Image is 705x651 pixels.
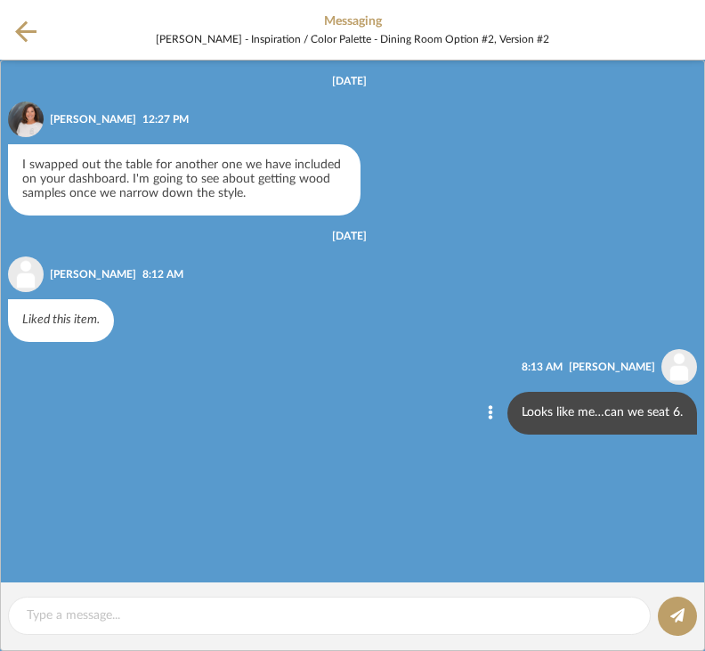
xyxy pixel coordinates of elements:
[142,111,189,127] div: 12:27 PM
[569,359,655,375] div: [PERSON_NAME]
[50,266,136,282] div: [PERSON_NAME]
[324,14,382,29] span: Messaging
[50,111,136,127] div: [PERSON_NAME]
[332,75,367,87] div: [DATE]
[507,392,697,435] div: Looks like me…can we seat 6.
[8,144,361,216] div: I swapped out the table for another one we have included on your dashboard. I'm going to see abou...
[522,359,563,375] div: 8:13 AM
[661,349,697,385] img: user_avatar.png
[8,102,44,137] img: 469f4fe9-1b62-4cef-abec-f5031b2da093.png
[142,266,183,282] div: 8:12 AM
[332,230,367,242] div: [DATE]
[156,33,549,45] span: [PERSON_NAME] - Inspiration / Color Palette - Dining Room Option #2, Version #2
[8,299,114,342] div: Liked this item.
[8,256,44,292] img: user_avatar.png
